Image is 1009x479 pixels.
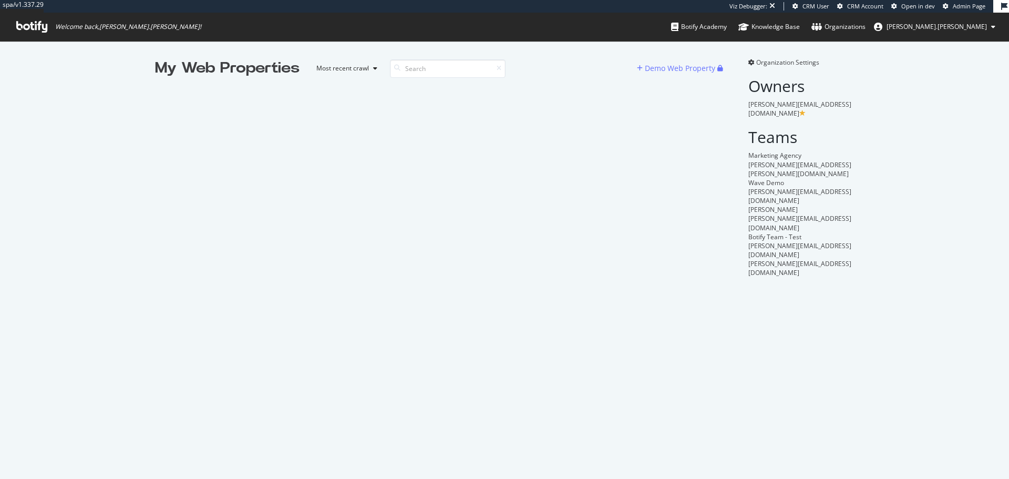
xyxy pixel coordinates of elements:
div: Botify Team - Test [748,232,854,241]
a: Demo Web Property [637,64,717,73]
h2: Owners [748,77,854,95]
a: Admin Page [943,2,985,11]
span: [PERSON_NAME][EMAIL_ADDRESS][DOMAIN_NAME] [748,187,851,205]
span: Open in dev [901,2,935,10]
div: Botify Academy [671,22,727,32]
div: Most recent crawl [316,65,369,72]
span: [PERSON_NAME][EMAIL_ADDRESS][DOMAIN_NAME] [748,214,851,232]
div: Wave Demo [748,178,854,187]
span: [PERSON_NAME][EMAIL_ADDRESS][DOMAIN_NAME] [748,241,851,259]
button: Most recent crawl [308,60,382,77]
div: Knowledge Base [738,22,800,32]
div: Marketing Agency [748,151,854,160]
span: [PERSON_NAME][EMAIL_ADDRESS][DOMAIN_NAME] [748,100,851,118]
span: [PERSON_NAME][EMAIL_ADDRESS][DOMAIN_NAME] [748,259,851,277]
button: [PERSON_NAME].[PERSON_NAME] [866,18,1004,35]
span: Organization Settings [756,58,819,67]
a: Knowledge Base [738,13,800,41]
div: My Web Properties [155,58,300,79]
span: CRM User [802,2,829,10]
span: lou.aldrin [887,22,987,31]
span: Welcome back, [PERSON_NAME].[PERSON_NAME] ! [55,23,201,31]
h2: Teams [748,128,854,146]
div: Viz Debugger: [729,2,767,11]
span: [PERSON_NAME][EMAIL_ADDRESS][PERSON_NAME][DOMAIN_NAME] [748,160,851,178]
span: CRM Account [847,2,883,10]
div: [PERSON_NAME] [748,205,854,214]
a: Botify Academy [671,13,727,41]
div: Demo Web Property [645,63,715,74]
a: CRM User [792,2,829,11]
a: CRM Account [837,2,883,11]
a: Open in dev [891,2,935,11]
button: Demo Web Property [637,60,717,77]
span: Admin Page [953,2,985,10]
div: Organizations [811,22,866,32]
a: Organizations [811,13,866,41]
input: Search [390,59,506,78]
